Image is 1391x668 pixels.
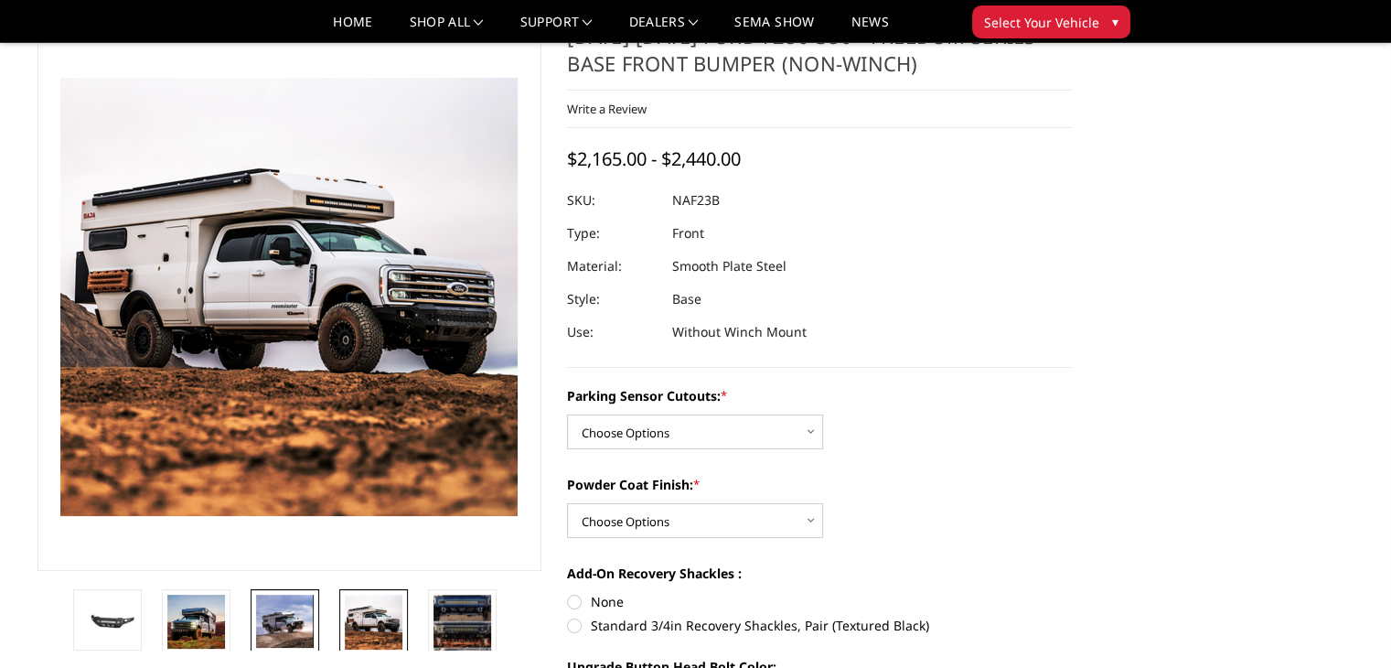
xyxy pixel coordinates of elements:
[672,250,786,283] dd: Smooth Plate Steel
[410,16,484,42] a: shop all
[345,595,402,650] img: 2023-2025 Ford F250-350 - Freedom Series - Base Front Bumper (non-winch)
[567,101,647,117] a: Write a Review
[1112,12,1118,31] span: ▾
[567,22,1072,91] h1: [DATE]-[DATE] Ford F250-350 - Freedom Series - Base Front Bumper (non-winch)
[567,316,658,349] dt: Use:
[567,592,1072,611] label: None
[1300,580,1391,668] iframe: Chat Widget
[333,16,372,42] a: Home
[567,283,658,316] dt: Style:
[672,184,720,217] dd: NAF23B
[567,184,658,217] dt: SKU:
[567,250,658,283] dt: Material:
[567,146,741,171] span: $2,165.00 - $2,440.00
[567,217,658,250] dt: Type:
[167,595,225,649] img: 2023-2025 Ford F250-350 - Freedom Series - Base Front Bumper (non-winch)
[567,475,1072,494] label: Powder Coat Finish:
[567,564,1072,583] label: Add-On Recovery Shackles :
[37,22,542,571] a: 2023-2025 Ford F250-350 - Freedom Series - Base Front Bumper (non-winch)
[629,16,699,42] a: Dealers
[567,386,1072,405] label: Parking Sensor Cutouts:
[256,595,314,648] img: 2023-2025 Ford F250-350 - Freedom Series - Base Front Bumper (non-winch)
[672,217,704,250] dd: Front
[851,16,888,42] a: News
[672,283,701,316] dd: Base
[520,16,593,42] a: Support
[734,16,814,42] a: SEMA Show
[672,316,807,349] dd: Without Winch Mount
[567,616,1072,635] label: Standard 3/4in Recovery Shackles, Pair (Textured Black)
[984,13,1099,32] span: Select Your Vehicle
[972,5,1130,38] button: Select Your Vehicle
[79,607,136,633] img: 2023-2025 Ford F250-350 - Freedom Series - Base Front Bumper (non-winch)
